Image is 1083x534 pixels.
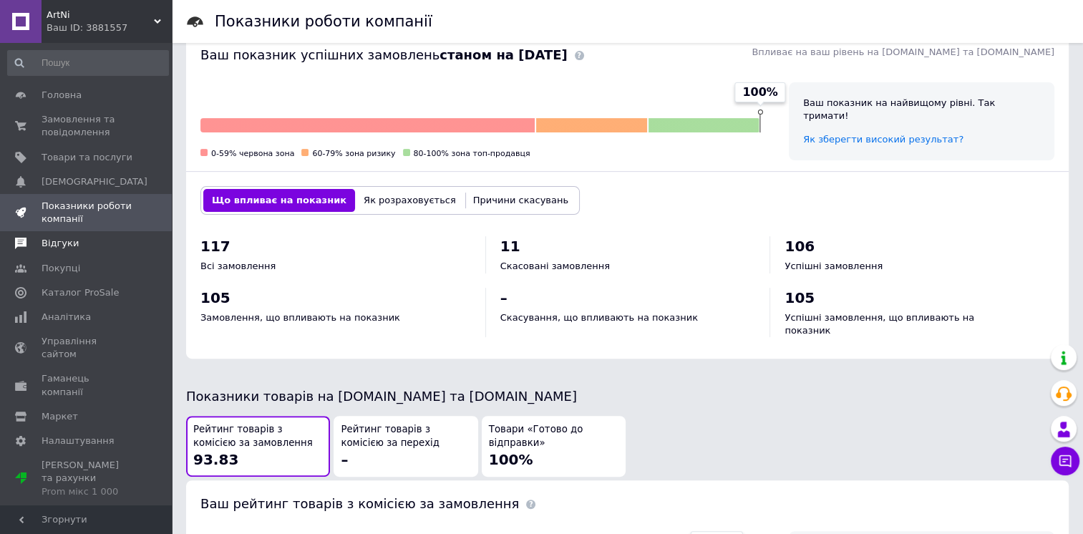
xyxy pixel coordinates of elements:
span: Товари та послуги [42,151,132,164]
span: Успішні замовлення [785,261,883,271]
span: 60-79% зона ризику [312,149,395,158]
span: Покупці [42,262,80,275]
span: Аналітика [42,311,91,324]
span: [PERSON_NAME] та рахунки [42,459,132,498]
a: Як зберегти високий результат? [803,134,963,145]
span: 106 [785,238,815,255]
span: Налаштування [42,435,115,447]
button: Рейтинг товарів з комісією за перехід– [334,416,477,477]
span: Маркет [42,410,78,423]
button: Товари «Готово до відправки»100% [482,416,626,477]
button: Що впливає на показник [203,189,355,212]
div: Ваш показник на найвищому рівні. Так тримати! [803,97,1040,122]
span: Всі замовлення [200,261,276,271]
span: Успішні замовлення, що впливають на показник [785,312,974,336]
span: Замовлення та повідомлення [42,113,132,139]
span: – [500,289,507,306]
b: станом на [DATE] [439,47,567,62]
span: Ваш показник успішних замовлень [200,47,568,62]
span: Скасування, що впливають на показник [500,312,698,323]
button: Чат з покупцем [1051,447,1079,475]
div: Ваш ID: 3881557 [47,21,172,34]
span: – [341,451,348,468]
span: Показники товарів на [DOMAIN_NAME] та [DOMAIN_NAME] [186,389,577,404]
span: Показники роботи компанії [42,200,132,225]
span: 93.83 [193,451,238,468]
span: Скасовані замовлення [500,261,610,271]
span: Рейтинг товарів з комісією за замовлення [193,423,323,450]
span: Впливає на ваш рівень на [DOMAIN_NAME] та [DOMAIN_NAME] [752,47,1054,57]
span: 105 [200,289,230,306]
span: 100% [742,84,777,100]
span: 80-100% зона топ-продавця [414,149,530,158]
span: Ваш рейтинг товарів з комісією за замовлення [200,496,519,511]
span: Замовлення, що впливають на показник [200,312,400,323]
span: Гаманець компанії [42,372,132,398]
span: Каталог ProSale [42,286,119,299]
span: 0-59% червона зона [211,149,294,158]
button: Причини скасувань [465,189,577,212]
button: Рейтинг товарів з комісією за замовлення93.83 [186,416,330,477]
div: Prom мікс 1 000 [42,485,132,498]
span: 117 [200,238,230,255]
span: Управління сайтом [42,335,132,361]
span: Рейтинг товарів з комісією за перехід [341,423,470,450]
h1: Показники роботи компанії [215,13,432,30]
span: Головна [42,89,82,102]
span: 11 [500,238,520,255]
span: Відгуки [42,237,79,250]
input: Пошук [7,50,169,76]
span: ArtNi [47,9,154,21]
span: 105 [785,289,815,306]
span: 100% [489,451,533,468]
button: Як розраховується [355,189,465,212]
span: Товари «Готово до відправки» [489,423,618,450]
span: [DEMOGRAPHIC_DATA] [42,175,147,188]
